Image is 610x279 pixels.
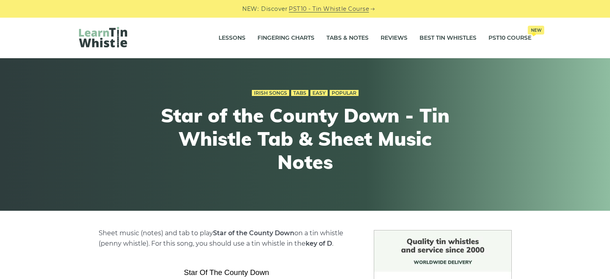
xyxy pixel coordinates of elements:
[291,90,308,96] a: Tabs
[213,229,294,237] strong: Star of the County Down
[158,104,453,173] h1: Star of the County Down - Tin Whistle Tab & Sheet Music Notes
[219,28,245,48] a: Lessons
[252,90,289,96] a: Irish Songs
[381,28,407,48] a: Reviews
[330,90,359,96] a: Popular
[79,27,127,47] img: LearnTinWhistle.com
[488,28,531,48] a: PST10 CourseNew
[99,228,355,249] p: Sheet music (notes) and tab to play on a tin whistle (penny whistle). For this song, you should u...
[257,28,314,48] a: Fingering Charts
[306,240,332,247] strong: key of D
[420,28,476,48] a: Best Tin Whistles
[528,26,544,35] span: New
[326,28,369,48] a: Tabs & Notes
[310,90,328,96] a: Easy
